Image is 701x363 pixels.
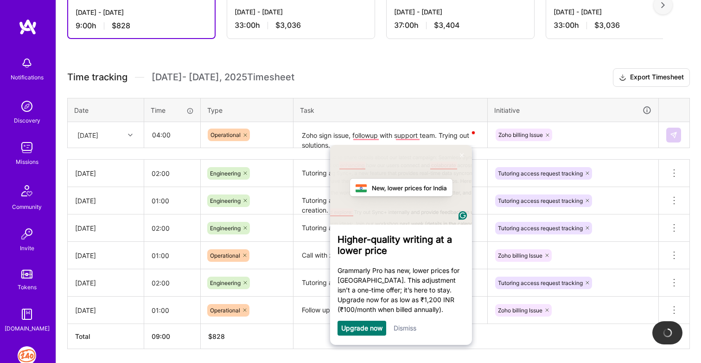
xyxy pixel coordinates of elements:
input: HH:MM [144,188,200,213]
span: $3,404 [434,20,459,30]
div: [DATE] - [DATE] [554,7,686,17]
div: 9:00 h [76,21,207,31]
img: Invite [18,225,36,243]
div: null [666,128,682,143]
textarea: Tutoring access request workflow [294,270,486,296]
img: tokens [21,270,32,279]
span: Tutoring access request tracking [498,170,583,177]
span: Operational [210,252,240,259]
span: Time tracking [67,71,127,83]
span: Operational [210,307,240,314]
div: 33:00 h [554,20,686,30]
input: HH:MM [144,243,200,268]
img: bell [18,54,36,72]
span: $ 828 [208,332,225,340]
div: Missions [16,157,38,167]
img: teamwork [18,138,36,157]
span: Zoho billing Issue [498,252,542,259]
th: Date [68,98,144,122]
span: Tutoring access request tracking [498,279,583,286]
th: Type [201,98,293,122]
div: [DATE] - [DATE] [394,7,527,17]
span: Engineering [210,225,241,232]
span: $3,036 [594,20,620,30]
span: Operational [210,131,241,138]
p: Grammarly Pro has new, lower prices for [GEOGRAPHIC_DATA]. This adjustment isn’t a one-time offer... [13,121,140,169]
div: Discovery [14,116,40,125]
div: [DATE] [77,130,98,140]
a: Dismiss [69,179,91,187]
div: Invite [20,243,34,253]
span: Engineering [210,279,241,286]
a: Upgrade now [16,179,57,187]
div: [DATE] [75,251,136,260]
th: 09:00 [144,324,201,349]
i: icon Download [619,73,626,83]
div: 37:00 h [394,20,527,30]
img: loading [662,327,673,338]
div: Time [151,105,194,115]
textarea: Call with zoho support regarding redirect issue [294,243,486,268]
textarea: To enrich screen reader interactions, please activate Accessibility in Grammarly extension settings [294,123,486,148]
div: [DATE] [75,305,136,315]
span: Tutoring access request tracking [498,225,583,232]
img: Submit [670,131,677,139]
input: HH:MM [145,123,200,147]
div: [DATE] [75,278,136,288]
div: 33:00 h [235,20,367,30]
input: HH:MM [144,298,200,323]
div: [DATE] - [DATE] [76,7,207,17]
input: HH:MM [144,216,200,240]
th: Task [293,98,488,122]
span: Engineering [210,197,241,204]
div: [DOMAIN_NAME] [5,324,50,333]
div: [DATE] [75,196,136,206]
div: [DATE] [75,169,136,178]
img: 4472ef1a256e4ba3b7faa61aa51bd870-frame-2055246753.png [5,6,147,80]
div: Initiative [494,105,652,116]
img: guide book [18,305,36,324]
div: [DATE] - [DATE] [235,7,367,17]
th: Total [68,324,144,349]
input: HH:MM [144,271,200,295]
span: Zoho billing Issue [498,307,542,314]
div: Tokens [18,282,37,292]
span: Tutoring access request tracking [498,197,583,204]
textarea: Follow up with Zoho support regarding redirect issue. [294,298,486,323]
div: Notifications [11,72,44,82]
i: icon Chevron [128,133,133,137]
span: $3,036 [275,20,301,30]
textarea: Tutoring access request workflow [294,215,486,241]
span: Zoho billing Issue [498,131,543,138]
img: logo [19,19,37,35]
h3: Higher-quality writing at a lower price [13,89,140,111]
span: [DATE] - [DATE] , 2025 Timesheet [152,71,294,83]
button: Export Timesheet [613,68,690,87]
span: $828 [112,21,130,31]
textarea: Tutoring access function. Minor changes involving task creation. Organising the task as a Map in ... [294,188,486,214]
div: Community [12,202,42,212]
input: HH:MM [144,161,200,186]
img: close_x_white.png [135,8,139,13]
img: Community [16,180,38,202]
textarea: Tutoring access, Fix. [294,161,486,186]
span: Engineering [210,170,241,177]
img: discovery [18,97,36,116]
img: right [661,2,665,8]
div: [DATE] [75,223,136,233]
